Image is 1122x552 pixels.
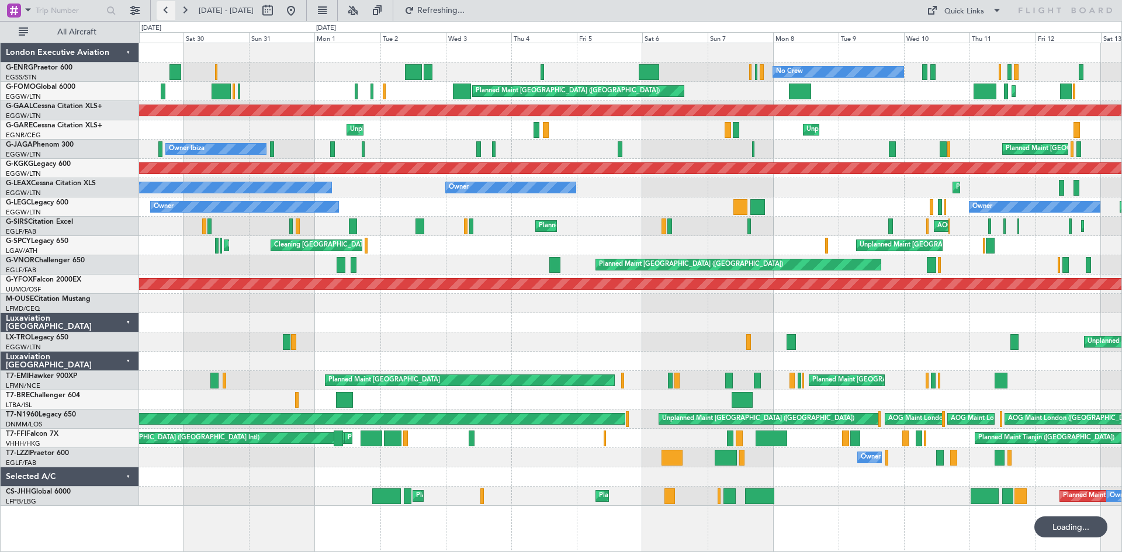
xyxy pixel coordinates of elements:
span: M-OUSE [6,296,34,303]
a: LTBA/ISL [6,401,32,409]
a: T7-BREChallenger 604 [6,392,80,399]
div: Unplanned Maint Chester [806,121,882,138]
div: Tue 2 [380,32,446,43]
a: LFPB/LBG [6,497,36,506]
a: VHHH/HKG [6,439,40,448]
span: T7-BRE [6,392,30,399]
a: EGGW/LTN [6,92,41,101]
a: LX-TROLegacy 650 [6,334,68,341]
a: EGSS/STN [6,73,37,82]
a: LFMD/CEQ [6,304,40,313]
div: [PERSON_NAME][GEOGRAPHIC_DATA] ([GEOGRAPHIC_DATA] Intl) [56,429,259,447]
a: G-GAALCessna Citation XLS+ [6,103,102,110]
span: T7-EMI [6,373,29,380]
div: Owner [154,198,174,216]
span: CS-JHH [6,488,31,495]
div: Planned Maint [GEOGRAPHIC_DATA] ([GEOGRAPHIC_DATA]) [539,217,723,235]
div: Thu 4 [511,32,577,43]
div: Wed 10 [904,32,969,43]
div: Mon 1 [314,32,380,43]
span: T7-N1960 [6,411,39,418]
a: G-FOMOGlobal 6000 [6,84,75,91]
div: Unplanned Maint [GEOGRAPHIC_DATA] ([PERSON_NAME] Intl) [860,237,1049,254]
span: All Aircraft [30,28,123,36]
div: Mon 8 [773,32,839,43]
span: Refreshing... [417,6,466,15]
span: G-GAAL [6,103,33,110]
a: DNMM/LOS [6,420,42,429]
div: Thu 11 [969,32,1035,43]
div: Unplanned Maint [GEOGRAPHIC_DATA] ([GEOGRAPHIC_DATA]) [662,410,854,428]
a: EGGW/LTN [6,189,41,197]
span: G-SPCY [6,238,31,245]
span: T7-FFI [6,431,26,438]
a: G-JAGAPhenom 300 [6,141,74,148]
a: CS-JHHGlobal 6000 [6,488,71,495]
a: EGLF/FAB [6,459,36,467]
div: Owner Ibiza [169,140,205,158]
a: G-SPCYLegacy 650 [6,238,68,245]
a: G-YFOXFalcon 2000EX [6,276,81,283]
div: Sun 31 [249,32,314,43]
div: Planned Maint [GEOGRAPHIC_DATA] [812,372,924,389]
div: Planned Maint Athens ([PERSON_NAME] Intl) [227,237,362,254]
span: G-YFOX [6,276,33,283]
div: Owner [972,198,992,216]
span: G-JAGA [6,141,33,148]
span: G-FOMO [6,84,36,91]
a: G-KGKGLegacy 600 [6,161,71,168]
button: Refreshing... [399,1,469,20]
div: AOG Maint London ([GEOGRAPHIC_DATA]) [888,410,1019,428]
button: All Aircraft [13,23,127,41]
button: Quick Links [921,1,1007,20]
a: G-LEAXCessna Citation XLS [6,180,96,187]
span: G-VNOR [6,257,34,264]
div: No Crew [776,63,803,81]
div: Planned Maint [GEOGRAPHIC_DATA] ([GEOGRAPHIC_DATA]) [416,487,600,505]
a: T7-EMIHawker 900XP [6,373,77,380]
span: T7-LZZI [6,450,30,457]
div: Planned Maint Tianjin ([GEOGRAPHIC_DATA]) [978,429,1114,447]
div: Planned Maint [GEOGRAPHIC_DATA] ([GEOGRAPHIC_DATA]) [476,82,660,100]
a: M-OUSECitation Mustang [6,296,91,303]
span: [DATE] - [DATE] [199,5,254,16]
a: EGGW/LTN [6,169,41,178]
span: G-LEGC [6,199,31,206]
a: LFMN/NCE [6,381,40,390]
div: Fri 29 [118,32,183,43]
a: T7-LZZIPraetor 600 [6,450,69,457]
div: Sat 6 [642,32,708,43]
span: G-SIRS [6,218,28,225]
div: Sat 30 [183,32,249,43]
div: AOG Maint London ([GEOGRAPHIC_DATA]) [951,410,1082,428]
div: Planned Maint [GEOGRAPHIC_DATA] ([GEOGRAPHIC_DATA] Intl) [348,429,543,447]
a: EGGW/LTN [6,208,41,217]
div: Sun 7 [708,32,773,43]
div: Wed 3 [446,32,511,43]
a: G-VNORChallenger 650 [6,257,85,264]
a: G-LEGCLegacy 600 [6,199,68,206]
a: EGGW/LTN [6,150,41,159]
a: LGAV/ATH [6,247,37,255]
div: AOG Maint [PERSON_NAME] [937,217,1026,235]
span: G-LEAX [6,180,31,187]
div: Planned Maint [GEOGRAPHIC_DATA] [328,372,440,389]
a: EGGW/LTN [6,112,41,120]
a: UUMO/OSF [6,285,41,294]
div: Loading... [1034,516,1107,537]
div: Owner [861,449,881,466]
div: [DATE] [316,23,336,33]
div: Quick Links [944,6,984,18]
a: G-GARECessna Citation XLS+ [6,122,102,129]
span: G-KGKG [6,161,33,168]
span: G-ENRG [6,64,33,71]
a: G-SIRSCitation Excel [6,218,73,225]
a: EGLF/FAB [6,266,36,275]
div: [DATE] [141,23,161,33]
input: Trip Number [36,2,103,19]
a: T7-FFIFalcon 7X [6,431,58,438]
div: Fri 5 [577,32,642,43]
div: Tue 9 [839,32,904,43]
div: Owner [449,179,469,196]
span: LX-TRO [6,334,31,341]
